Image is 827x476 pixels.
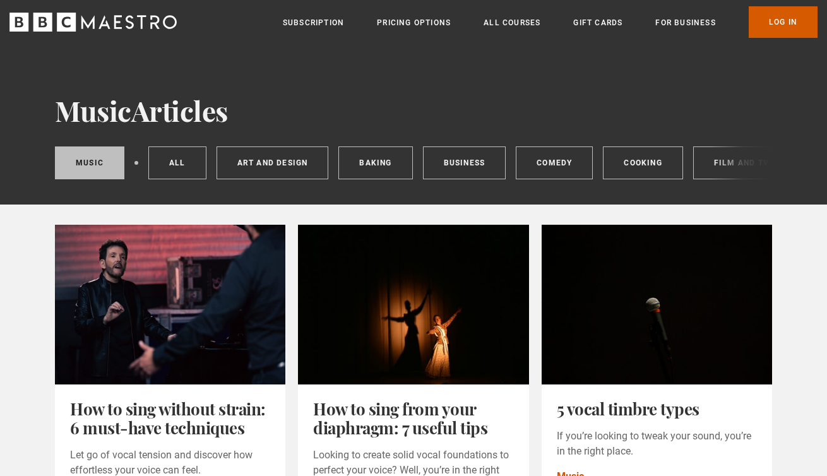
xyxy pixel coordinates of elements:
h1: Articles [55,95,772,126]
a: Film and TV [693,146,790,179]
a: Baking [338,146,412,179]
a: Subscription [283,16,344,29]
a: Gift Cards [573,16,622,29]
a: Pricing Options [377,16,451,29]
span: Music [55,92,131,129]
svg: BBC Maestro [9,13,177,32]
a: Business [423,146,506,179]
a: Log In [749,6,818,38]
a: All Courses [484,16,540,29]
a: Comedy [516,146,593,179]
a: How to sing from your diaphragm: 7 useful tips [313,398,487,439]
nav: Categories [55,146,772,184]
a: All [148,146,206,179]
nav: Primary [283,6,818,38]
a: For business [655,16,715,29]
a: 5 vocal timbre types [557,398,699,420]
a: Music [55,146,124,179]
a: How to sing without strain: 6 must-have techniques [70,398,266,439]
a: Art and Design [217,146,329,179]
a: Cooking [603,146,682,179]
